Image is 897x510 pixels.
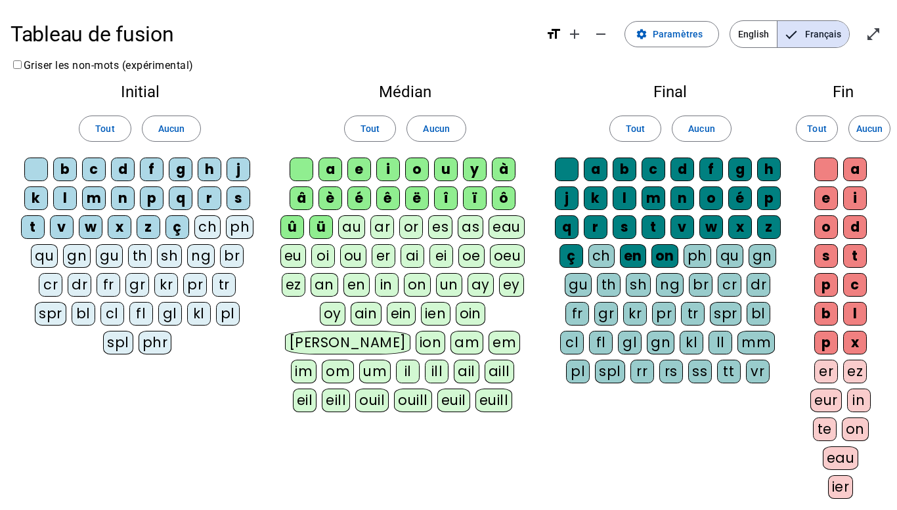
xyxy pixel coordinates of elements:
div: tr [212,273,236,297]
span: Paramètres [653,26,703,42]
div: o [405,158,429,181]
button: Diminuer la taille de la police [588,21,614,47]
span: Tout [361,121,380,137]
div: w [79,215,102,239]
div: ien [421,302,450,326]
h2: Initial [21,84,259,100]
mat-icon: open_in_full [865,26,881,42]
div: a [843,158,867,181]
div: spl [595,360,625,383]
span: Aucun [158,121,185,137]
div: k [584,186,607,210]
div: p [140,186,164,210]
div: er [372,244,395,268]
div: am [450,331,483,354]
div: ouill [394,389,431,412]
div: k [24,186,48,210]
div: vr [746,360,770,383]
div: gl [618,331,642,354]
mat-icon: remove [593,26,609,42]
div: w [699,215,723,239]
div: b [613,158,636,181]
div: c [82,158,106,181]
div: phr [139,331,172,354]
div: n [670,186,694,210]
div: rr [630,360,654,383]
div: ill [425,360,448,383]
button: Aucun [142,116,201,142]
div: d [111,158,135,181]
div: r [584,215,607,239]
div: eu [280,244,306,268]
div: in [847,389,871,412]
div: ar [370,215,394,239]
div: ion [416,331,446,354]
div: ein [387,302,416,326]
div: s [227,186,250,210]
div: e [347,158,371,181]
div: sh [157,244,182,268]
div: au [338,215,365,239]
div: ou [340,244,366,268]
div: ü [309,215,333,239]
div: tt [717,360,741,383]
div: o [699,186,723,210]
span: English [730,21,777,47]
div: f [699,158,723,181]
div: in [375,273,399,297]
span: Tout [626,121,645,137]
div: spr [710,302,741,326]
div: um [359,360,391,383]
div: sh [626,273,651,297]
div: [PERSON_NAME] [285,331,410,354]
div: gn [63,244,91,268]
div: gr [125,273,149,297]
div: eau [489,215,525,239]
div: m [82,186,106,210]
div: dr [68,273,91,297]
div: î [434,186,458,210]
div: an [311,273,338,297]
div: s [814,244,838,268]
mat-icon: format_size [546,26,561,42]
h2: Médian [280,84,530,100]
div: y [463,158,487,181]
div: ey [499,273,524,297]
div: h [198,158,221,181]
div: cl [560,331,584,354]
div: cr [718,273,741,297]
div: on [404,273,431,297]
div: gn [749,244,776,268]
div: pl [216,302,240,326]
div: en [620,244,646,268]
div: q [169,186,192,210]
div: x [108,215,131,239]
div: kr [154,273,178,297]
div: z [757,215,781,239]
input: Griser les non-mots (expérimental) [13,60,22,69]
label: Griser les non-mots (expérimental) [11,59,194,72]
div: ô [492,186,515,210]
div: v [670,215,694,239]
div: fr [97,273,120,297]
div: ier [828,475,854,499]
span: Tout [807,121,826,137]
div: p [757,186,781,210]
div: cl [100,302,124,326]
div: dr [747,273,770,297]
div: o [814,215,838,239]
div: ch [588,244,615,268]
button: Aucun [672,116,731,142]
div: p [814,273,838,297]
div: ei [429,244,453,268]
div: è [318,186,342,210]
button: Paramètres [624,21,719,47]
div: pr [183,273,207,297]
div: l [53,186,77,210]
div: bl [747,302,770,326]
div: un [436,273,462,297]
span: Français [777,21,849,47]
div: qu [31,244,58,268]
div: or [399,215,423,239]
h2: Fin [810,84,876,100]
